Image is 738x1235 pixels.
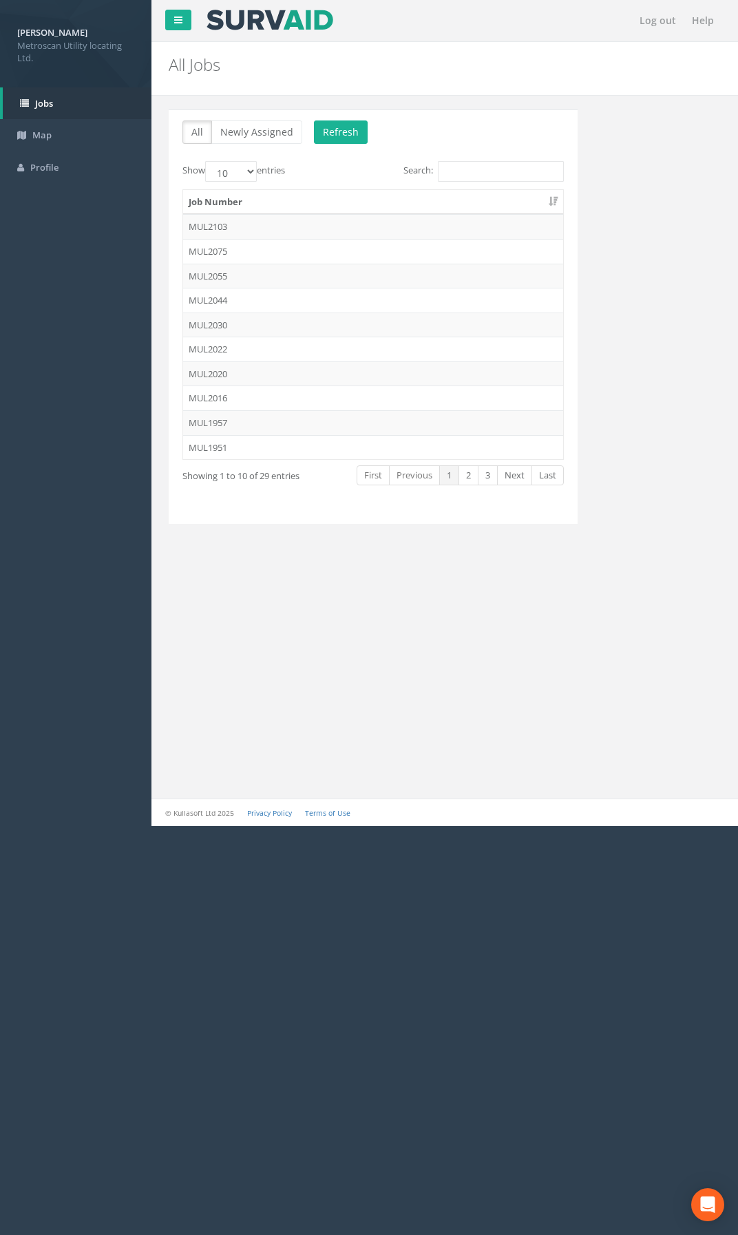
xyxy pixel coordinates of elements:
[389,465,440,485] a: Previous
[183,386,563,410] td: MUL2016
[17,26,87,39] strong: [PERSON_NAME]
[247,808,292,818] a: Privacy Policy
[183,288,563,313] td: MUL2044
[531,465,564,485] a: Last
[183,214,563,239] td: MUL2103
[439,465,459,485] a: 1
[183,435,563,460] td: MUL1951
[183,264,563,288] td: MUL2055
[165,808,234,818] small: © Kullasoft Ltd 2025
[169,56,721,74] h2: All Jobs
[183,313,563,337] td: MUL2030
[403,161,564,182] label: Search:
[183,361,563,386] td: MUL2020
[30,161,59,173] span: Profile
[17,39,134,65] span: Metroscan Utility locating Ltd.
[183,239,563,264] td: MUL2075
[183,190,563,215] th: Job Number: activate to sort column ascending
[314,120,368,144] button: Refresh
[3,87,151,120] a: Jobs
[458,465,478,485] a: 2
[357,465,390,485] a: First
[211,120,302,144] button: Newly Assigned
[305,808,350,818] a: Terms of Use
[32,129,52,141] span: Map
[182,161,285,182] label: Show entries
[182,120,212,144] button: All
[35,97,53,109] span: Jobs
[478,465,498,485] a: 3
[182,464,329,483] div: Showing 1 to 10 of 29 entries
[17,23,134,65] a: [PERSON_NAME] Metroscan Utility locating Ltd.
[183,410,563,435] td: MUL1957
[438,161,564,182] input: Search:
[183,337,563,361] td: MUL2022
[691,1188,724,1221] div: Open Intercom Messenger
[497,465,532,485] a: Next
[205,161,257,182] select: Showentries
